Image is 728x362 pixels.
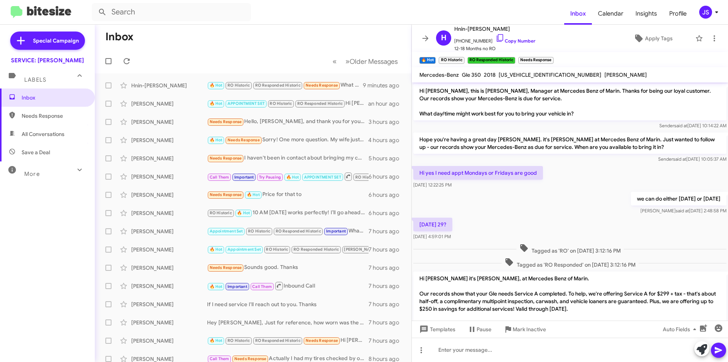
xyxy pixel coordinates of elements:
[92,3,251,21] input: Search
[131,82,207,89] div: Hnin-[PERSON_NAME]
[131,191,207,199] div: [PERSON_NAME]
[413,84,726,120] p: Hi [PERSON_NAME], this is [PERSON_NAME], Manager at Mercedes Benz of Marin. Thanks for being our ...
[33,37,79,44] span: Special Campaign
[497,322,552,336] button: Mark Inactive
[210,210,232,215] span: RO Historic
[673,156,686,162] span: said at
[210,192,242,197] span: Needs Response
[369,337,405,345] div: 7 hours ago
[369,155,405,162] div: 5 hours ago
[363,82,405,89] div: 9 minutes ago
[645,32,673,45] span: Apply Tags
[210,338,223,343] span: 🔥 Hot
[210,229,243,234] span: Appointment Set
[369,264,405,272] div: 7 hours ago
[247,192,260,197] span: 🔥 Hot
[210,101,223,106] span: 🔥 Hot
[468,57,515,64] small: RO Responded Historic
[207,263,369,272] div: Sounds good. Thanks
[640,208,726,213] span: [PERSON_NAME] [DATE] 2:48:58 PM
[413,166,543,180] p: Hi yes I need appt Mondays or Fridays are good
[276,229,321,234] span: RO Responded Historic
[207,99,368,108] div: Hi [PERSON_NAME],Just let me know a good day and time that works for you so we can pre-book the a...
[328,54,341,69] button: Previous
[210,356,229,361] span: Call Them
[419,57,436,64] small: 🔥 Hot
[658,156,726,162] span: Sender [DATE] 10:05:37 AM
[629,3,663,25] span: Insights
[227,338,250,343] span: RO Historic
[297,101,343,106] span: RO Responded Historic
[369,282,405,290] div: 7 hours ago
[306,83,338,88] span: Needs Response
[369,300,405,308] div: 7 hours ago
[131,100,207,107] div: [PERSON_NAME]
[207,154,369,163] div: I haven't been in contact about bringing my car in.
[227,247,261,252] span: Appointment Set
[234,356,267,361] span: Needs Response
[227,284,247,289] span: Important
[210,265,242,270] span: Needs Response
[210,83,223,88] span: 🔥 Hot
[518,57,553,64] small: Needs Response
[631,192,726,206] p: we can do either [DATE] or [DATE]
[657,322,705,336] button: Auto Fields
[10,32,85,50] a: Special Campaign
[131,228,207,235] div: [PERSON_NAME]
[210,284,223,289] span: 🔥 Hot
[369,209,405,217] div: 6 hours ago
[663,3,693,25] a: Profile
[22,94,86,101] span: Inbox
[266,247,288,252] span: RO Historic
[369,319,405,326] div: 7 hours ago
[227,101,265,106] span: APPOINTMENT SET
[564,3,592,25] span: Inbox
[207,300,369,308] div: If I need service I'll reach out to you. Thanks
[24,76,46,83] span: Labels
[484,71,496,78] span: 2018
[502,258,639,269] span: Tagged as 'RO Responded' on [DATE] 3:12:16 PM
[105,31,133,43] h1: Inbox
[237,210,250,215] span: 🔥 Hot
[355,175,378,180] span: RO Historic
[270,101,292,106] span: RO Historic
[341,54,402,69] button: Next
[676,208,689,213] span: said at
[22,149,50,156] span: Save a Deal
[207,117,369,126] div: Hello, [PERSON_NAME], and thank you for your note .... I'm well out of your Neighbourhood, and ne...
[131,209,207,217] div: [PERSON_NAME]
[22,112,86,120] span: Needs Response
[344,247,378,252] span: [PERSON_NAME]
[333,57,337,66] span: «
[604,71,647,78] span: [PERSON_NAME]
[306,338,338,343] span: Needs Response
[413,272,726,331] p: Hi [PERSON_NAME] it's [PERSON_NAME], at Mercedes Benz of Marin. Our records show that your Gle ne...
[210,175,229,180] span: Call Them
[207,190,369,199] div: Price for that to
[255,338,301,343] span: RO Responded Historic
[22,130,64,138] span: All Conversations
[614,32,692,45] button: Apply Tags
[369,118,405,126] div: 3 hours ago
[227,83,250,88] span: RO Historic
[255,83,301,88] span: RO Responded Historic
[293,247,339,252] span: RO Responded Historic
[499,71,601,78] span: [US_VEHICLE_IDENTIFICATION_NUMBER]
[131,300,207,308] div: [PERSON_NAME]
[369,246,405,253] div: 7 hours ago
[369,228,405,235] div: 7 hours ago
[131,173,207,180] div: [PERSON_NAME]
[207,81,363,90] div: What specials do you have for B1 service?
[592,3,629,25] a: Calendar
[210,156,242,161] span: Needs Response
[207,336,369,345] div: Hi [PERSON_NAME]! No service needed. Thanks for checking.
[207,172,369,181] div: Thanks for the offer. I'll think about it will make appointment after. Regards, s
[412,322,461,336] button: Templates
[11,57,84,64] div: SERVICE: [PERSON_NAME]
[131,319,207,326] div: [PERSON_NAME]
[207,209,369,217] div: 10 AM [DATE] works perfectly! I’ll go ahead and book that appointment for you.
[207,245,369,254] div: Thx
[441,32,447,44] span: H
[413,182,452,188] span: [DATE] 12:22:25 PM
